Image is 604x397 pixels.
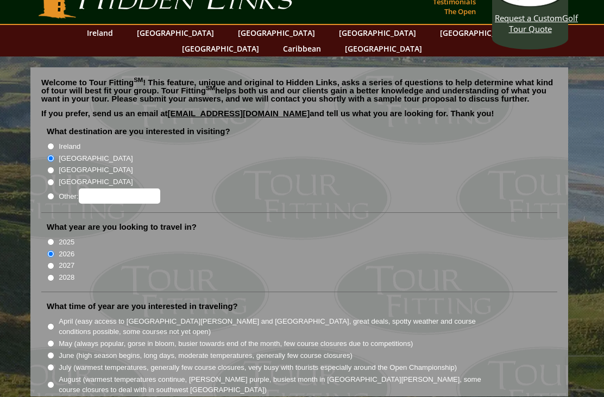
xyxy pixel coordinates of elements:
[59,351,353,362] label: June (high season begins, long days, moderate temperatures, generally few course closures)
[334,26,421,41] a: [GEOGRAPHIC_DATA]
[41,79,557,103] p: Welcome to Tour Fitting ! This feature, unique and original to Hidden Links, asks a series of que...
[79,189,160,204] input: Other:
[134,77,143,84] sup: SM
[59,261,74,272] label: 2027
[59,363,457,374] label: July (warmest temperatures, generally few course closures, very busy with tourists especially aro...
[206,85,215,92] sup: SM
[177,41,265,57] a: [GEOGRAPHIC_DATA]
[232,26,320,41] a: [GEOGRAPHIC_DATA]
[495,13,562,24] span: Request a Custom
[47,127,230,137] label: What destination are you interested in visiting?
[59,237,74,248] label: 2025
[47,301,238,312] label: What time of year are you interested in traveling?
[59,165,133,176] label: [GEOGRAPHIC_DATA]
[59,249,74,260] label: 2026
[81,26,118,41] a: Ireland
[278,41,326,57] a: Caribbean
[59,339,413,350] label: May (always popular, gorse in bloom, busier towards end of the month, few course closures due to ...
[59,273,74,283] label: 2028
[59,375,495,396] label: August (warmest temperatures continue, [PERSON_NAME] purple, busiest month in [GEOGRAPHIC_DATA][P...
[339,41,427,57] a: [GEOGRAPHIC_DATA]
[59,154,133,165] label: [GEOGRAPHIC_DATA]
[59,142,80,153] label: Ireland
[59,177,133,188] label: [GEOGRAPHIC_DATA]
[442,4,479,20] a: The Open
[59,189,160,204] label: Other:
[59,317,495,338] label: April (easy access to [GEOGRAPHIC_DATA][PERSON_NAME] and [GEOGRAPHIC_DATA], great deals, spotty w...
[168,109,310,118] a: [EMAIL_ADDRESS][DOMAIN_NAME]
[41,110,557,126] p: If you prefer, send us an email at and tell us what you are looking for. Thank you!
[47,222,197,233] label: What year are you looking to travel in?
[435,26,523,41] a: [GEOGRAPHIC_DATA]
[131,26,219,41] a: [GEOGRAPHIC_DATA]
